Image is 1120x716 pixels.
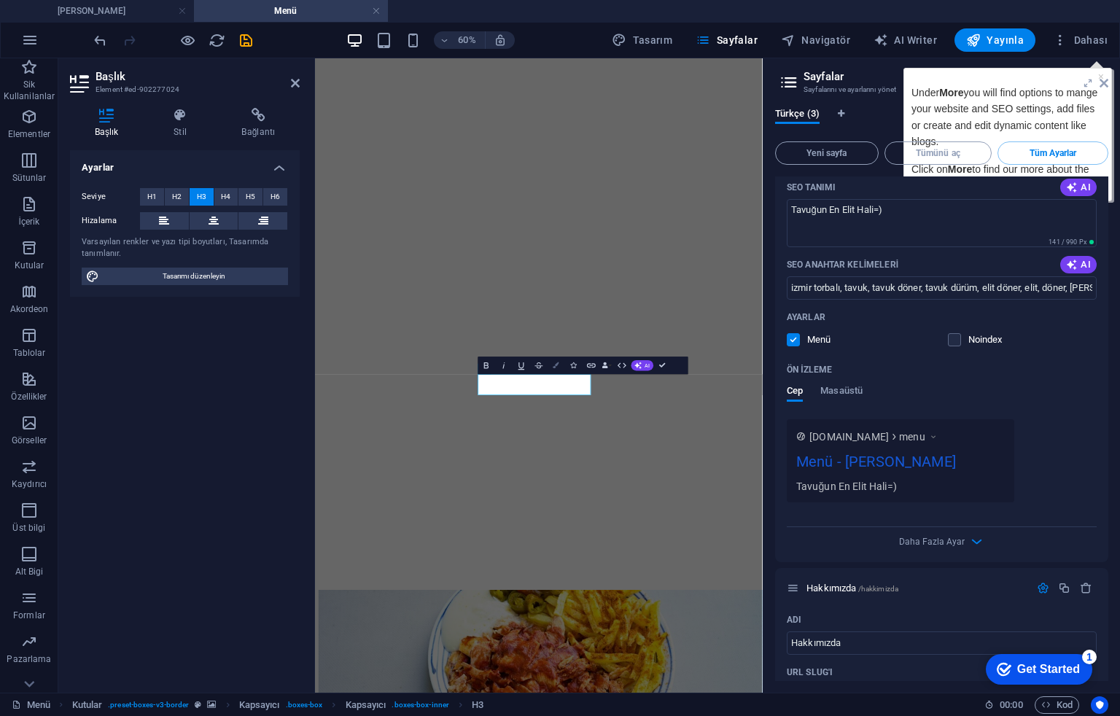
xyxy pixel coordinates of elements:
button: Colors [548,357,565,374]
span: menu [899,429,925,444]
p: Click on to find our more about the feature. [10,104,203,137]
p: Ayarlar [787,311,825,323]
div: Varsayılan renkler ve yazı tipi boyutları, Tasarımda tanımlanır. [82,236,288,260]
button: Underline (Ctrl+U) [513,357,530,374]
label: Hizalama [82,212,140,230]
button: Daha Fazla Ayar [933,533,951,550]
span: H6 [271,188,280,206]
button: H3 [190,188,214,206]
span: H2 [172,188,182,206]
h4: Başlık [70,108,149,139]
span: Tümünü aç [891,149,986,157]
button: Ön izleme modundan çıkıp düzenlemeye devam etmek için buraya tıklayın [179,31,196,49]
h4: Bağlantı [217,108,300,139]
span: Navigatör [781,33,850,47]
button: H6 [263,188,287,206]
i: Yeniden boyutlandırmada yakınlaştırma düzeyini seçilen cihaza uyacak şekilde otomatik olarak ayarla. [494,34,507,47]
div: Close tooltip [197,12,203,28]
button: Yayınla [954,28,1035,52]
span: Daha Fazla Ayar [899,537,965,547]
span: [DOMAIN_NAME] [809,429,889,444]
a: × [197,14,203,26]
div: Get Started 1 items remaining, 80% complete [12,7,118,38]
div: Çoğalt [1058,582,1070,594]
span: Kod [1041,696,1073,714]
span: AI [645,363,650,368]
label: Arama sonuçlarındaki ve sosyal medyadaki metin [787,182,836,193]
label: Bu sayfa için URL'nin son kısmı [787,666,833,678]
p: URL SLUG'ı [787,666,833,678]
p: Formlar [13,610,45,621]
button: AI [631,360,654,370]
span: Yayınla [966,33,1024,47]
span: Tasarımı düzenleyin [104,268,284,285]
p: Kutular [15,260,44,271]
span: Seçmek için tıkla. Düzenlemek için çift tıkla [72,696,103,714]
span: . preset-boxes-v3-border [108,696,189,714]
button: AI [1060,179,1097,196]
button: H1 [140,188,164,206]
button: AI [1060,256,1097,273]
span: Tüm Ayarlar [1004,149,1102,157]
p: Akordeon [10,303,49,315]
p: Pazarlama [7,653,51,665]
div: 1 [108,3,122,17]
button: Tümünü aç [884,141,992,165]
div: Ayarlar [1037,582,1049,594]
h3: Sayfalarını ve ayarlarını yönet [804,83,1079,96]
nav: breadcrumb [72,696,484,714]
p: Adı [787,614,801,626]
span: . boxes-box-inner [392,696,449,714]
i: Kaydet (Ctrl+S) [238,32,254,49]
button: 60% [434,31,486,49]
span: 00 00 [1000,696,1022,714]
h3: Element #ed-902277024 [96,83,271,96]
span: AI Writer [874,33,937,47]
button: reload [208,31,225,49]
p: İçerik [18,216,39,227]
button: H5 [238,188,262,206]
div: Tasarım (Ctrl+Alt+Y) [606,28,678,52]
span: Cep [787,382,803,402]
span: /hakkimizda [858,585,899,593]
span: : [1010,699,1012,710]
h4: Ayarlar [70,150,300,176]
span: Sayfayı açmak için tıkla [806,583,898,594]
span: Seçmek için tıkla. Düzenlemek için çift tıkla [239,696,280,714]
p: Arama sonuçlarında sayfanızın ön izlemesi [787,364,832,375]
i: Geri al: Başlığı düzenle (Ctrl+Z) [92,32,109,49]
p: Under you will find options to mange your website and SEO settings, add files or create and edit ... [10,28,203,93]
span: H3 [197,188,206,206]
span: Seçmek için tıkla. Düzenlemek için çift tıkla [472,696,483,714]
button: Dahası [1047,28,1113,52]
span: More [38,30,62,42]
div: Sil [1080,582,1092,594]
span: 141 / 990 Px [1049,238,1086,246]
p: Tablolar [13,347,46,359]
textarea: Arama sonuçlarındaki ve sosyal medyadaki metin Arama sonuçlarındaki ve sosyal medyadaki metin Ara... [787,199,1097,246]
button: Tüm Ayarlar [997,141,1108,165]
h2: Başlık [96,70,300,83]
button: H2 [165,188,189,206]
button: HTML [614,357,631,374]
span: . boxes-box [286,696,323,714]
span: AI [1066,259,1091,271]
span: More [47,106,71,118]
div: Hakkımızda/hakkimizda [802,583,1030,593]
span: H4 [221,188,230,206]
button: Link [583,357,600,374]
a: Seçimi iptal etmek için tıkla. Sayfaları açmak için çift tıkla [12,696,50,714]
span: H5 [246,188,255,206]
button: Icons [566,357,583,374]
p: SEO Anahtar Kelimeleri [787,259,898,271]
div: Dil Sekmeleri [775,108,1108,136]
button: H4 [214,188,238,206]
span: Tasarım [612,33,672,47]
p: Elementler [8,128,50,140]
button: AI Writer [868,28,943,52]
p: Üst bilgi [12,522,45,534]
div: Get Started [43,16,106,29]
h6: 60% [456,31,479,49]
i: Sayfayı yeniden yükleyin [209,32,225,49]
button: Yeni sayfa [775,141,879,165]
